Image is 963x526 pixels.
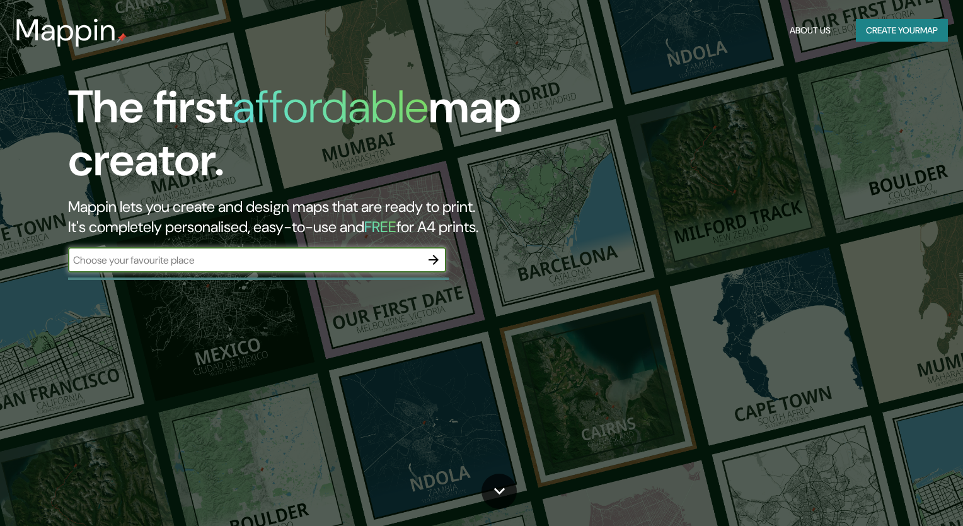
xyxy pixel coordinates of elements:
[15,13,117,48] h3: Mappin
[68,253,421,267] input: Choose your favourite place
[785,19,836,42] button: About Us
[856,19,948,42] button: Create yourmap
[68,81,550,197] h1: The first map creator.
[117,33,127,43] img: mappin-pin
[364,217,396,237] h5: FREE
[68,197,550,237] h2: Mappin lets you create and design maps that are ready to print. It's completely personalised, eas...
[233,78,429,136] h1: affordable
